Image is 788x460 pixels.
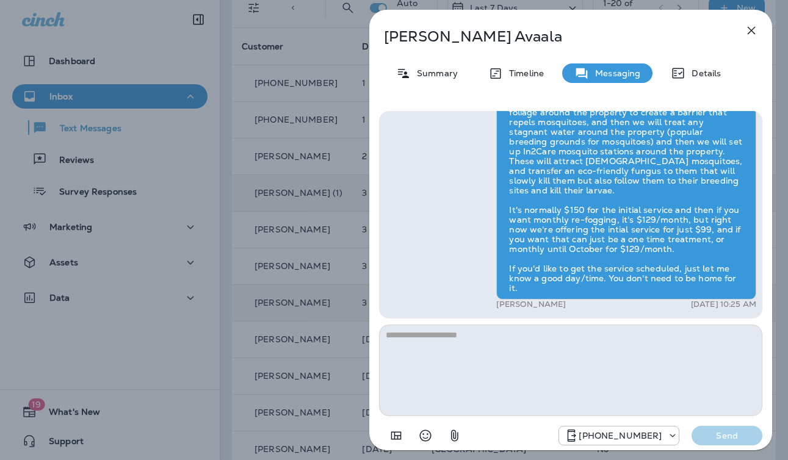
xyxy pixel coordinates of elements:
[411,68,458,78] p: Summary
[413,423,438,448] button: Select an emoji
[496,300,566,309] p: [PERSON_NAME]
[503,68,544,78] p: Timeline
[691,300,756,309] p: [DATE] 10:25 AM
[685,68,721,78] p: Details
[579,431,662,440] p: [PHONE_NUMBER]
[384,423,408,448] button: Add in a premade template
[559,428,679,443] div: +1 (817) 482-3792
[589,68,640,78] p: Messaging
[384,28,717,45] p: [PERSON_NAME] Avaala
[496,62,756,300] div: It is a separate service. You can do just a one time treatment though and there is no commitment ...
